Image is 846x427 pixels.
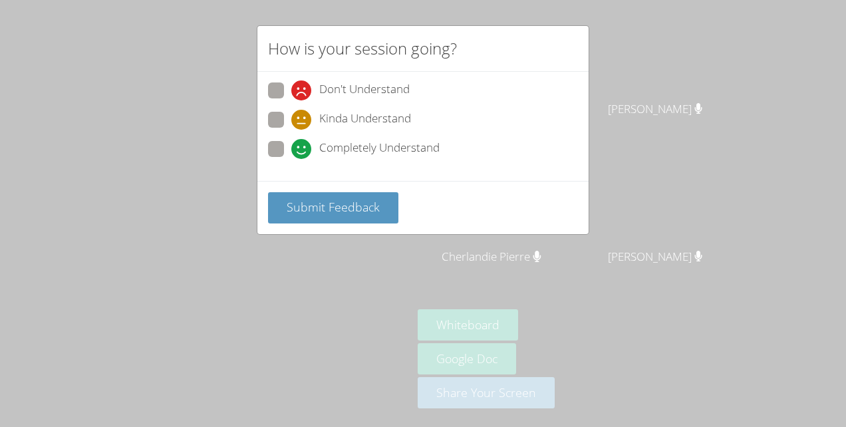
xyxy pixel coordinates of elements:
[319,80,410,100] span: Don't Understand
[268,192,398,223] button: Submit Feedback
[287,199,380,215] span: Submit Feedback
[319,110,411,130] span: Kinda Understand
[319,139,440,159] span: Completely Understand
[268,37,457,61] h2: How is your session going?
